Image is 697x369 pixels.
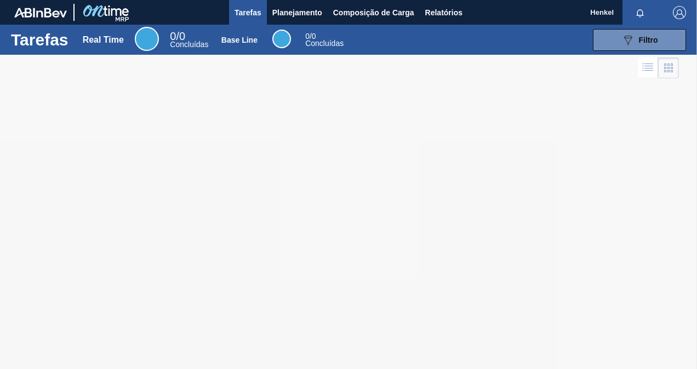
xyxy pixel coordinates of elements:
span: Planejamento [272,6,322,19]
span: 0 [305,32,310,41]
div: Real Time [83,35,124,45]
button: Notificações [622,5,658,20]
button: Filtro [593,29,686,51]
span: Relatórios [425,6,462,19]
span: Filtro [639,36,658,44]
h1: Tarefas [11,33,68,46]
span: / 0 [170,30,185,42]
span: Composição de Carga [333,6,414,19]
span: 0 [170,30,176,42]
span: Concluídas [305,39,344,48]
img: TNhmsLtSVTkK8tSr43FrP2fwEKptu5GPRR3wAAAABJRU5ErkJggg== [14,8,67,18]
span: Tarefas [235,6,261,19]
span: / 0 [305,32,316,41]
div: Base Line [221,36,258,44]
div: Base Line [305,33,344,47]
div: Real Time [135,27,159,51]
div: Base Line [272,30,291,48]
div: Real Time [170,32,208,48]
span: Concluídas [170,40,208,49]
img: Logout [673,6,686,19]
